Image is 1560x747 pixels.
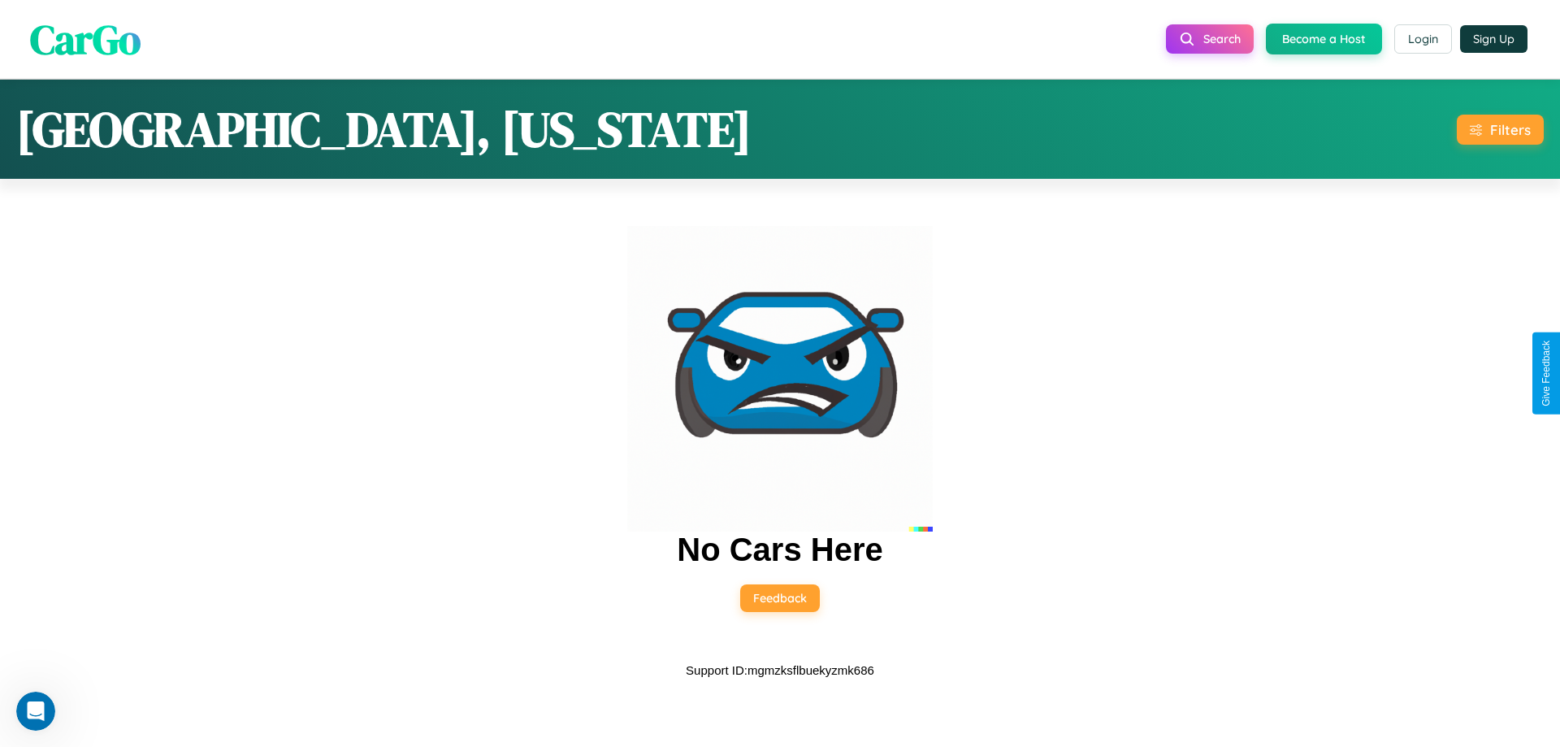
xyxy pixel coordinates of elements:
div: Filters [1490,121,1531,138]
span: CarGo [30,11,141,67]
h1: [GEOGRAPHIC_DATA], [US_STATE] [16,96,752,163]
button: Feedback [740,584,820,612]
button: Search [1166,24,1254,54]
div: Give Feedback [1540,341,1552,406]
p: Support ID: mgmzksflbuekyzmk686 [686,659,874,681]
img: car [627,226,933,532]
button: Login [1394,24,1452,54]
iframe: Intercom live chat [16,692,55,731]
button: Filters [1457,115,1544,145]
button: Become a Host [1266,24,1382,54]
span: Search [1203,32,1241,46]
button: Sign Up [1460,25,1527,53]
h2: No Cars Here [677,532,882,568]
